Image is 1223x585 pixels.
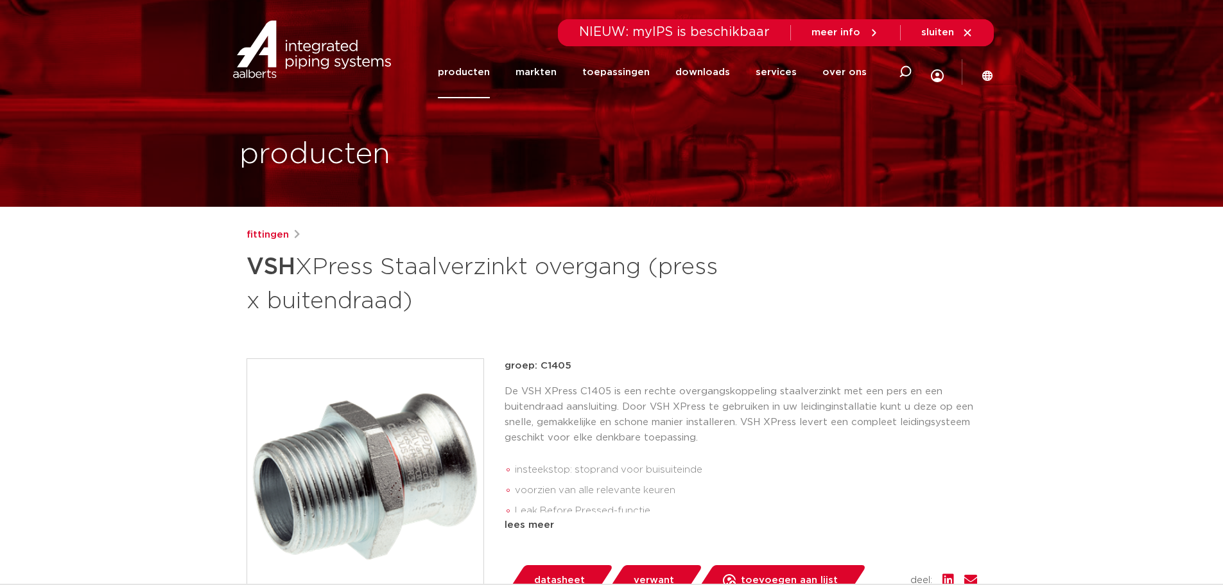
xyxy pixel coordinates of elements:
strong: VSH [247,256,295,279]
a: downloads [675,46,730,98]
div: lees meer [505,518,977,533]
span: NIEUW: myIPS is beschikbaar [579,26,770,39]
a: fittingen [247,227,289,243]
p: De VSH XPress C1405 is een rechte overgangskoppeling staalverzinkt met een pers en een buitendraa... [505,384,977,446]
a: sluiten [921,27,973,39]
a: toepassingen [582,46,650,98]
a: over ons [822,46,867,98]
a: services [756,46,797,98]
h1: producten [239,134,390,175]
h1: XPress Staalverzinkt overgang (press x buitendraad) [247,248,729,317]
span: meer info [811,28,860,37]
a: producten [438,46,490,98]
div: my IPS [931,42,944,102]
li: Leak Before Pressed-functie [515,501,977,521]
a: meer info [811,27,880,39]
nav: Menu [438,46,867,98]
span: sluiten [921,28,954,37]
li: insteekstop: stoprand voor buisuiteinde [515,460,977,480]
a: markten [516,46,557,98]
li: voorzien van alle relevante keuren [515,480,977,501]
p: groep: C1405 [505,358,977,374]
